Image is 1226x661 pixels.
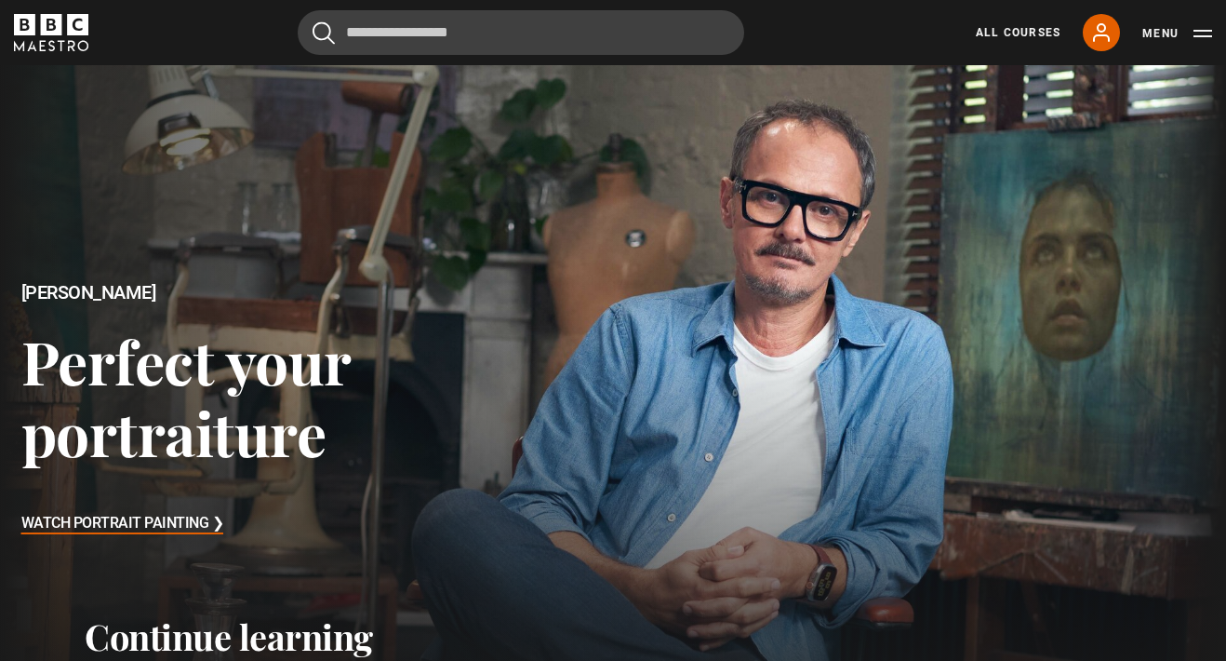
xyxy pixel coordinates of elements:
[976,24,1060,41] a: All Courses
[21,325,614,469] h3: Perfect your portraiture
[21,510,224,538] h3: Watch Portrait Painting ❯
[313,21,335,45] button: Submit the search query
[21,282,614,304] h2: [PERSON_NAME]
[1142,24,1212,43] button: Toggle navigation
[85,615,1141,658] h2: Continue learning
[298,10,744,55] input: Search
[14,14,88,51] svg: BBC Maestro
